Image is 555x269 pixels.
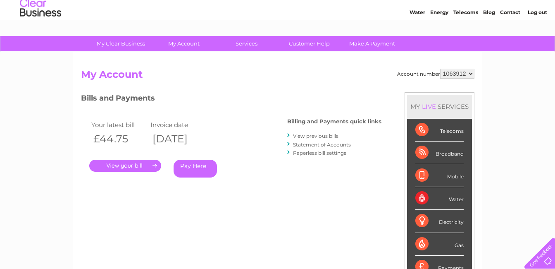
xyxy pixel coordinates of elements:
div: Broadband [415,142,464,164]
a: . [89,160,161,172]
a: Log out [528,35,547,41]
div: Gas [415,233,464,256]
img: logo.png [19,22,62,47]
a: View previous bills [293,133,338,139]
a: Statement of Accounts [293,142,351,148]
div: MY SERVICES [407,95,472,118]
a: Make A Payment [338,36,406,51]
div: Account number [397,69,474,79]
a: Energy [430,35,448,41]
div: Electricity [415,210,464,233]
h3: Bills and Payments [81,92,381,107]
th: [DATE] [148,130,208,147]
a: My Account [150,36,218,51]
td: Your latest bill [89,119,149,130]
a: Water [410,35,425,41]
a: Contact [500,35,520,41]
div: Mobile [415,164,464,187]
div: LIVE [420,103,438,110]
a: Telecoms [453,35,478,41]
h2: My Account [81,69,474,84]
a: 0333 014 3131 [399,4,456,14]
div: Telecoms [415,119,464,142]
div: Clear Business is a trading name of Verastar Limited (registered in [GEOGRAPHIC_DATA] No. 3667643... [83,5,473,40]
th: £44.75 [89,130,149,147]
div: Water [415,187,464,210]
a: Paperless bill settings [293,150,346,156]
a: Services [212,36,281,51]
a: My Clear Business [87,36,155,51]
a: Pay Here [174,160,217,178]
a: Customer Help [275,36,343,51]
a: Blog [483,35,495,41]
td: Invoice date [148,119,208,130]
h4: Billing and Payments quick links [287,118,381,125]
